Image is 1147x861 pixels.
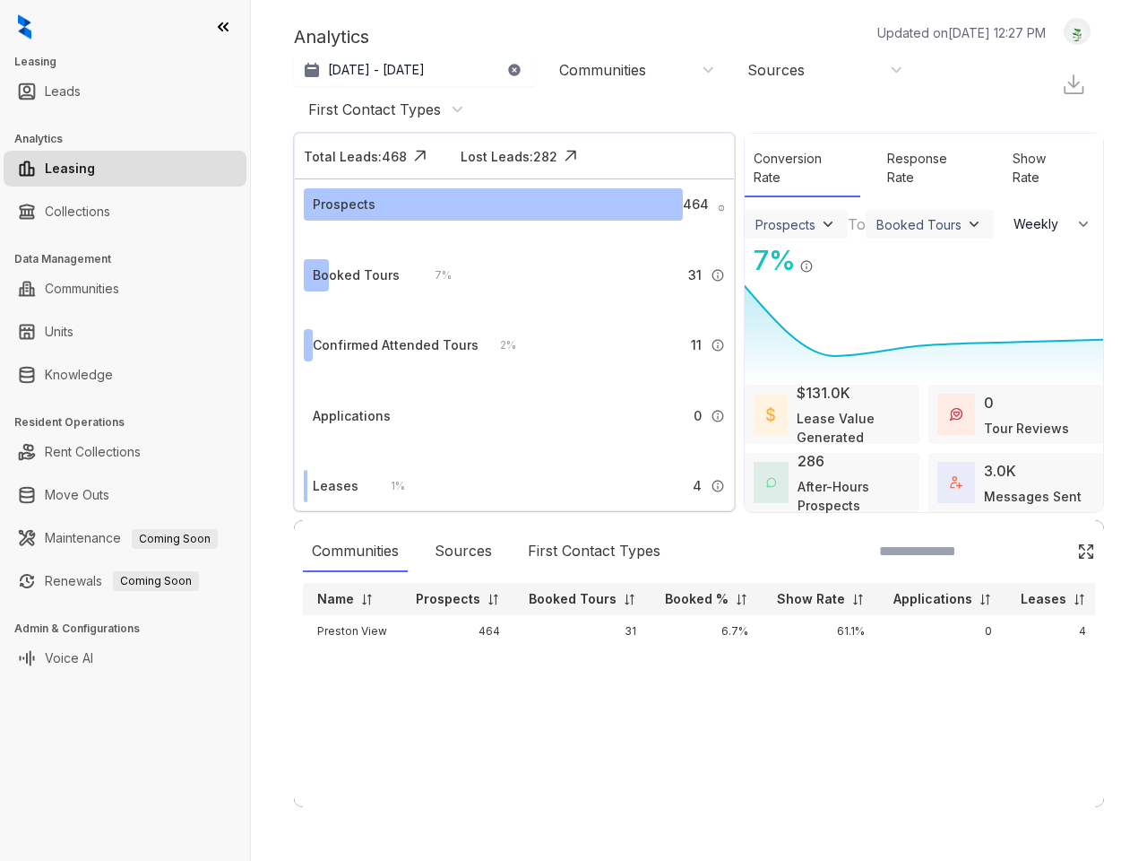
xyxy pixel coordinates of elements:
td: 464 [401,615,514,648]
li: Rent Collections [4,434,246,470]
img: Info [711,338,725,352]
div: Sources [747,60,805,80]
div: Booked Tours [313,265,400,285]
img: sorting [487,593,500,606]
div: Response Rate [878,140,986,197]
td: 4 [1006,615,1100,648]
img: UserAvatar [1065,22,1090,41]
div: 0 [984,392,994,413]
img: Info [799,259,814,274]
p: Leases [1021,590,1066,608]
div: First Contact Types [519,531,669,572]
td: Preston View [303,615,401,648]
div: Show Rate [1004,140,1085,197]
img: Info [711,409,725,423]
a: Leads [45,74,81,109]
img: Info [718,204,725,212]
li: Leads [4,74,246,109]
a: Units [45,314,73,350]
img: ViewFilterArrow [965,215,983,233]
li: Leasing [4,151,246,187]
li: Voice AI [4,640,246,676]
li: Collections [4,194,246,230]
li: Maintenance [4,520,246,556]
a: Knowledge [45,357,113,393]
div: Sources [426,531,501,572]
span: 0 [694,406,702,426]
img: Click Icon [1077,543,1095,561]
div: 7 % [417,265,452,285]
span: 31 [688,265,702,285]
p: [DATE] - [DATE] [328,61,425,79]
div: 1 % [373,476,405,496]
button: [DATE] - [DATE] [294,54,536,86]
div: Communities [559,60,646,80]
div: After-Hours Prospects [798,477,910,515]
li: Move Outs [4,477,246,513]
div: 286 [798,450,824,472]
div: Lease Value Generated [797,409,910,447]
div: Total Leads: 468 [304,147,407,166]
p: Updated on [DATE] 12:27 PM [877,23,1046,42]
a: Voice AI [45,640,93,676]
img: Download [1061,72,1086,97]
div: Prospects [313,195,375,214]
img: TotalFum [950,476,962,489]
div: 3.0K [984,460,1016,482]
img: LeaseValue [766,406,776,422]
img: SearchIcon [1039,544,1055,559]
img: sorting [979,593,992,606]
a: Move Outs [45,477,109,513]
a: Collections [45,194,110,230]
td: 61.1% [763,615,879,648]
div: 7 % [745,240,796,281]
p: Booked Tours [529,590,617,608]
img: sorting [735,593,748,606]
div: Booked Tours [876,217,962,232]
a: RenewalsComing Soon [45,563,199,599]
img: Click Icon [557,143,584,170]
p: Prospects [416,590,480,608]
a: Rent Collections [45,434,141,470]
p: Applications [893,590,972,608]
h3: Leasing [14,54,250,70]
td: 0 [879,615,1006,648]
div: Applications [313,406,391,426]
img: TourReviews [950,408,962,421]
span: Coming Soon [132,529,218,549]
a: Leasing [45,151,95,187]
img: sorting [851,593,865,606]
button: Weekly [1003,208,1103,240]
div: 2 % [482,335,516,355]
img: sorting [360,593,374,606]
li: Knowledge [4,357,246,393]
h3: Resident Operations [14,414,250,430]
img: sorting [1073,593,1086,606]
div: Conversion Rate [745,140,860,197]
div: Prospects [755,217,815,232]
li: Communities [4,271,246,307]
h3: Data Management [14,251,250,267]
h3: Analytics [14,131,250,147]
div: Lost Leads: 282 [461,147,557,166]
p: Show Rate [777,590,845,608]
div: To [848,213,866,235]
div: $131.0K [797,382,850,404]
img: Click Icon [814,243,841,270]
p: Analytics [294,23,369,50]
li: Units [4,314,246,350]
img: Info [711,268,725,283]
div: First Contact Types [308,100,441,119]
td: 6.7% [651,615,763,648]
span: 4 [693,476,702,496]
a: Communities [45,271,119,307]
img: ViewFilterArrow [819,215,837,233]
img: logo [18,14,31,39]
img: Info [711,479,725,493]
img: Click Icon [407,143,434,170]
img: AfterHoursConversations [766,477,776,488]
p: Booked % [665,590,729,608]
div: Tour Reviews [984,419,1069,438]
span: Coming Soon [113,571,199,591]
span: 11 [691,335,702,355]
